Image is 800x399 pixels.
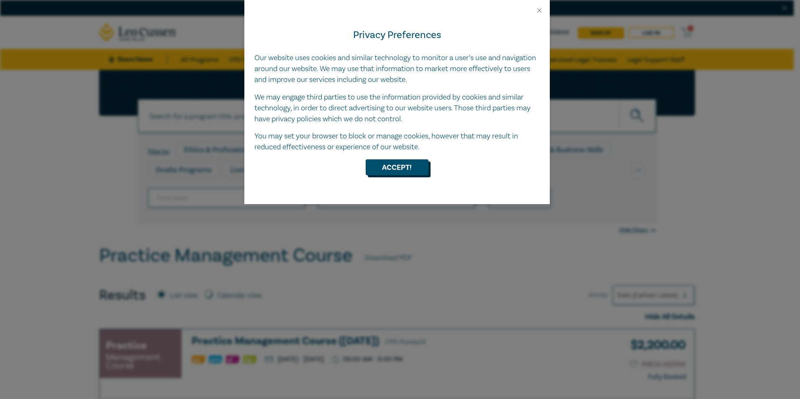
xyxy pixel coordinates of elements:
[366,159,428,175] button: Accept!
[536,7,543,14] button: Close
[254,28,540,43] h4: Privacy Preferences
[254,92,540,125] p: We may engage third parties to use the information provided by cookies and similar technology, in...
[254,131,540,153] p: You may set your browser to block or manage cookies, however that may result in reduced effective...
[254,53,540,85] p: Our website uses cookies and similar technology to monitor a user’s use and navigation around our...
